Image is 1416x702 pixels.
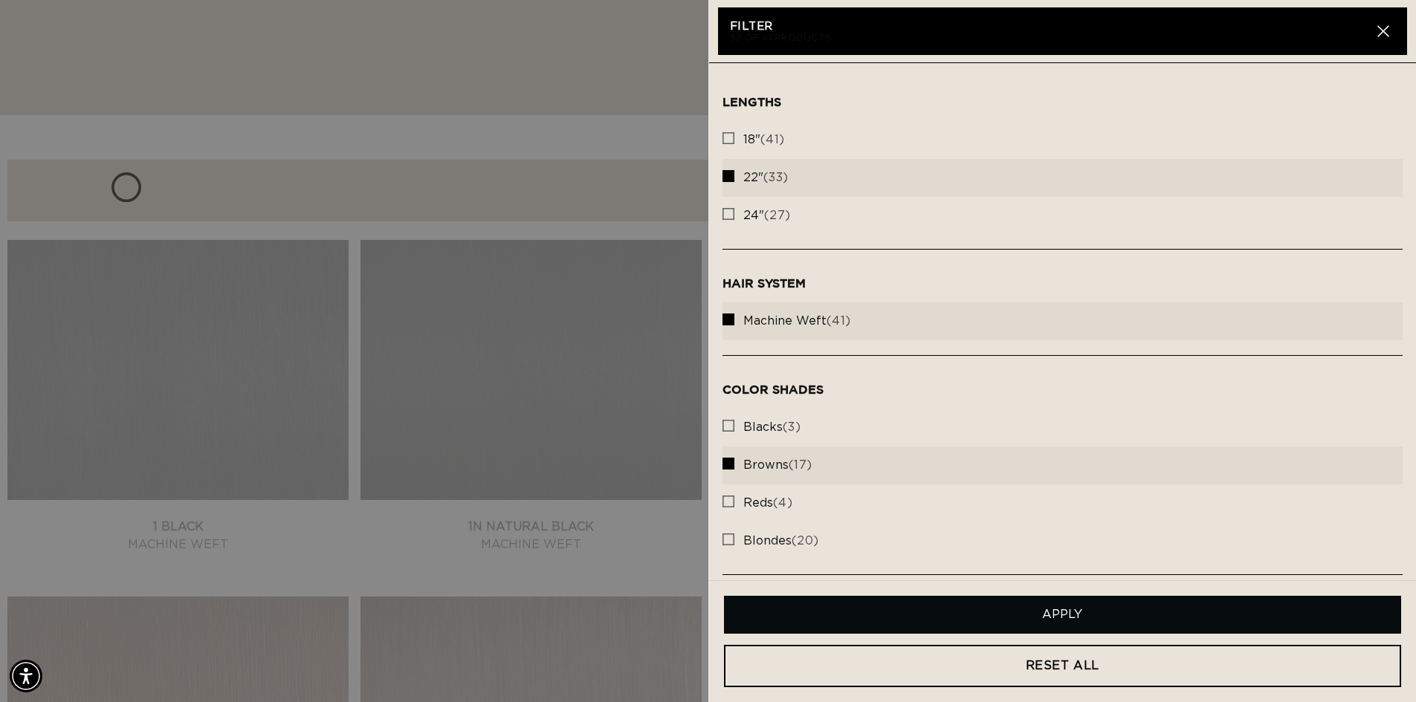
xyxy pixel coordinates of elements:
[1342,631,1416,702] iframe: Chat Widget
[722,383,1403,397] h3: Color Shades
[743,420,801,435] span: (3)
[743,209,764,221] span: 24"
[743,134,760,146] span: 18"
[743,315,827,327] span: machine weft
[743,497,773,509] span: reds
[743,535,792,547] span: blondes
[730,19,1372,34] h2: Filter
[743,132,785,148] span: (41)
[743,313,851,329] span: (41)
[743,421,783,433] span: blacks
[724,596,1402,634] button: Apply
[743,495,793,511] span: (4)
[724,645,1402,687] a: RESET ALL
[743,172,763,183] span: 22"
[743,459,789,471] span: browns
[743,208,791,224] span: (27)
[743,170,789,186] span: (33)
[722,276,1403,290] h3: Hair System
[743,458,812,473] span: (17)
[730,34,1372,43] p: 33 of 41 products
[10,660,42,692] div: Accessibility Menu
[743,533,819,549] span: (20)
[722,95,1403,109] h3: Lengths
